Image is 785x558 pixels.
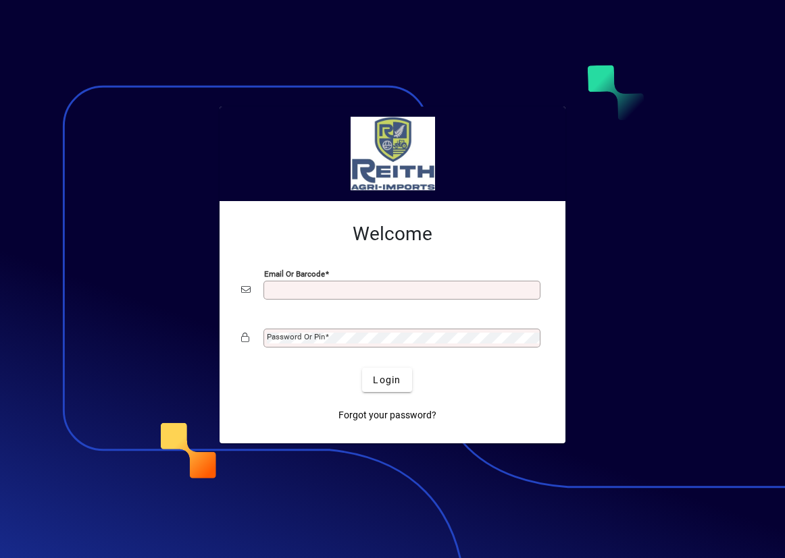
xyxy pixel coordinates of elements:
[241,223,544,246] h2: Welcome
[373,373,401,387] span: Login
[338,408,436,422] span: Forgot your password?
[267,332,325,341] mat-label: Password or Pin
[362,368,411,392] button: Login
[264,269,325,279] mat-label: Email or Barcode
[333,403,442,427] a: Forgot your password?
